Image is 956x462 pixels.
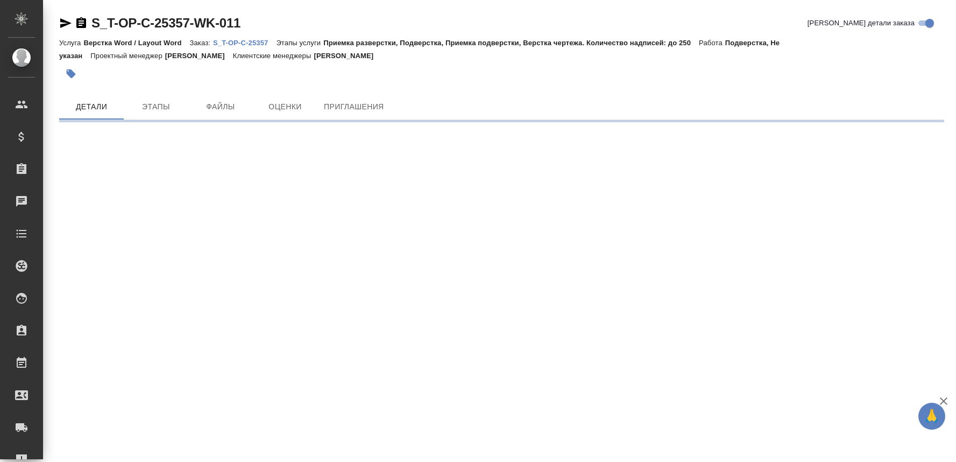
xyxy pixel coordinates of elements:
p: Верстка Word / Layout Word [83,39,189,47]
span: Детали [66,100,117,114]
p: S_T-OP-C-25357 [213,39,276,47]
p: Приемка разверстки, Подверстка, Приемка подверстки, Верстка чертежа. Количество надписей: до 250 [323,39,699,47]
p: Услуга [59,39,83,47]
button: Скопировать ссылку для ЯМессенджера [59,17,72,30]
p: Клиентские менеджеры [233,52,314,60]
button: 🙏 [918,403,945,430]
p: [PERSON_NAME] [314,52,381,60]
p: Заказ: [190,39,213,47]
span: Этапы [130,100,182,114]
a: S_T-OP-C-25357 [213,38,276,47]
p: [PERSON_NAME] [165,52,233,60]
span: 🙏 [923,405,941,428]
p: Этапы услуги [276,39,323,47]
span: [PERSON_NAME] детали заказа [808,18,915,29]
span: Оценки [259,100,311,114]
button: Скопировать ссылку [75,17,88,30]
span: Файлы [195,100,246,114]
p: Работа [699,39,725,47]
button: Добавить тэг [59,62,83,86]
p: Проектный менеджер [90,52,165,60]
a: S_T-OP-C-25357-WK-011 [91,16,240,30]
span: Приглашения [324,100,384,114]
